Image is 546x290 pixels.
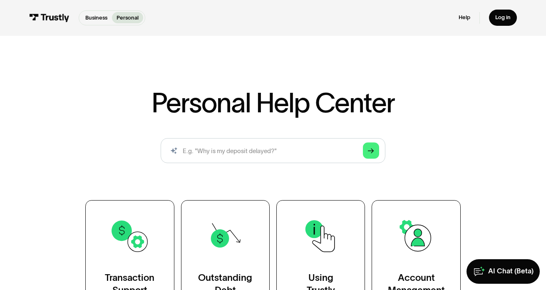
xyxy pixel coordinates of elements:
[495,14,511,21] div: Log in
[161,138,385,163] form: Search
[112,12,143,23] a: Personal
[467,259,540,284] a: AI Chat (Beta)
[489,10,517,26] a: Log in
[161,138,385,163] input: search
[117,14,139,22] p: Personal
[151,89,395,116] h1: Personal Help Center
[81,12,112,23] a: Business
[488,267,534,276] div: AI Chat (Beta)
[85,14,107,22] p: Business
[29,14,69,22] img: Trustly Logo
[459,14,470,21] a: Help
